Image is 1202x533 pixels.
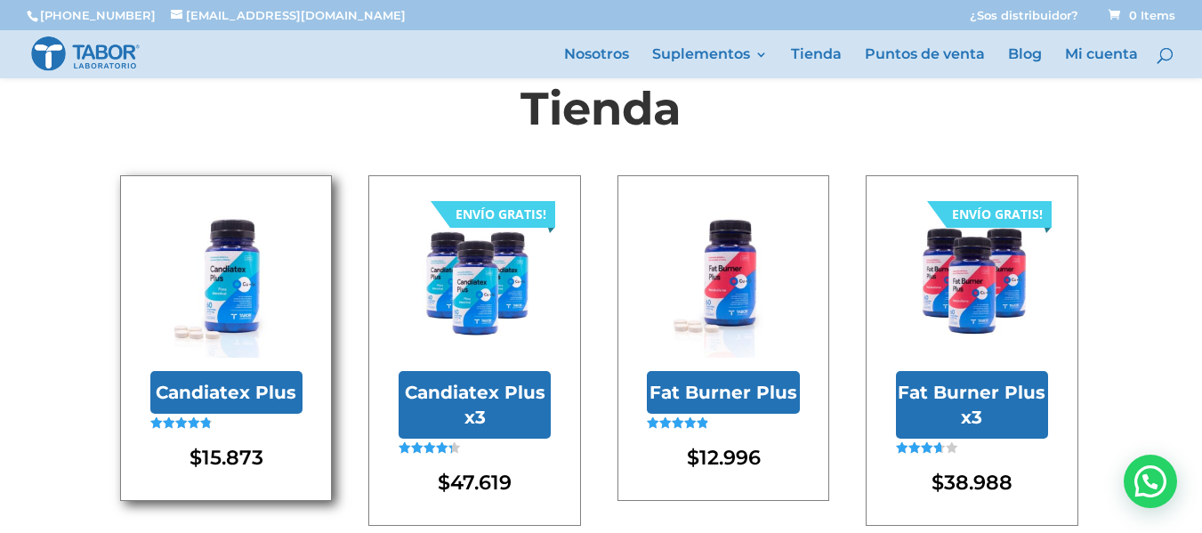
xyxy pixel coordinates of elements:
[791,48,842,78] a: Tienda
[647,417,707,469] span: Valorado en de 5
[150,417,210,469] span: Valorado en de 5
[1109,8,1175,22] span: 0 Items
[438,470,512,495] bdi: 47.619
[932,470,1012,495] bdi: 38.988
[896,442,957,454] div: Valorado en 3.67 de 5
[647,206,799,358] img: Fat Burner Plus con pastillas
[647,206,799,472] a: Fat Burner Plus con pastillasFat Burner PlusValorado en 4.91 de 5 $12.996
[647,417,708,429] div: Valorado en 4.91 de 5
[150,371,303,414] h2: Candiatex Plus
[896,206,1048,497] a: Fat Burner Plus x3 ENVÍO GRATIS! Fat Burner Plus x3Valorado en 3.67 de 5 $38.988
[687,445,699,470] span: $
[896,371,1048,439] h2: Fat Burner Plus x3
[564,48,629,78] a: Nosotros
[30,35,141,73] img: Laboratorio Tabor
[652,48,768,78] a: Suplementos
[1105,8,1175,22] a: 0 Items
[171,8,406,22] a: [EMAIL_ADDRESS][DOMAIN_NAME]
[456,201,546,228] div: ENVÍO GRATIS!
[150,417,212,429] div: Valorado en 4.85 de 5
[399,442,453,505] span: Valorado en de 5
[932,470,944,495] span: $
[970,10,1078,30] a: ¿Sos distribuidor?
[40,8,156,22] a: [PHONE_NUMBER]
[399,442,460,454] div: Valorado en 4.36 de 5
[190,445,263,470] bdi: 15.873
[896,206,1048,358] img: Fat Burner Plus x3
[190,445,202,470] span: $
[952,201,1043,228] div: ENVÍO GRATIS!
[438,470,450,495] span: $
[647,371,799,414] h2: Fat Burner Plus
[399,206,551,497] a: Candiatex Plus x3 ENVÍO GRATIS! Candiatex Plus x3Valorado en 4.36 de 5 $47.619
[399,371,551,439] h2: Candiatex Plus x3
[1065,48,1138,78] a: Mi cuenta
[865,48,985,78] a: Puntos de venta
[150,206,303,472] a: Candiatex Plus con pastillasCandiatex PlusValorado en 4.85 de 5 $15.873
[120,77,1082,149] h1: Tienda
[150,206,303,358] img: Candiatex Plus con pastillas
[399,206,551,358] img: Candiatex Plus x3
[896,442,941,505] span: Valorado en de 5
[687,445,761,470] bdi: 12.996
[1008,48,1042,78] a: Blog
